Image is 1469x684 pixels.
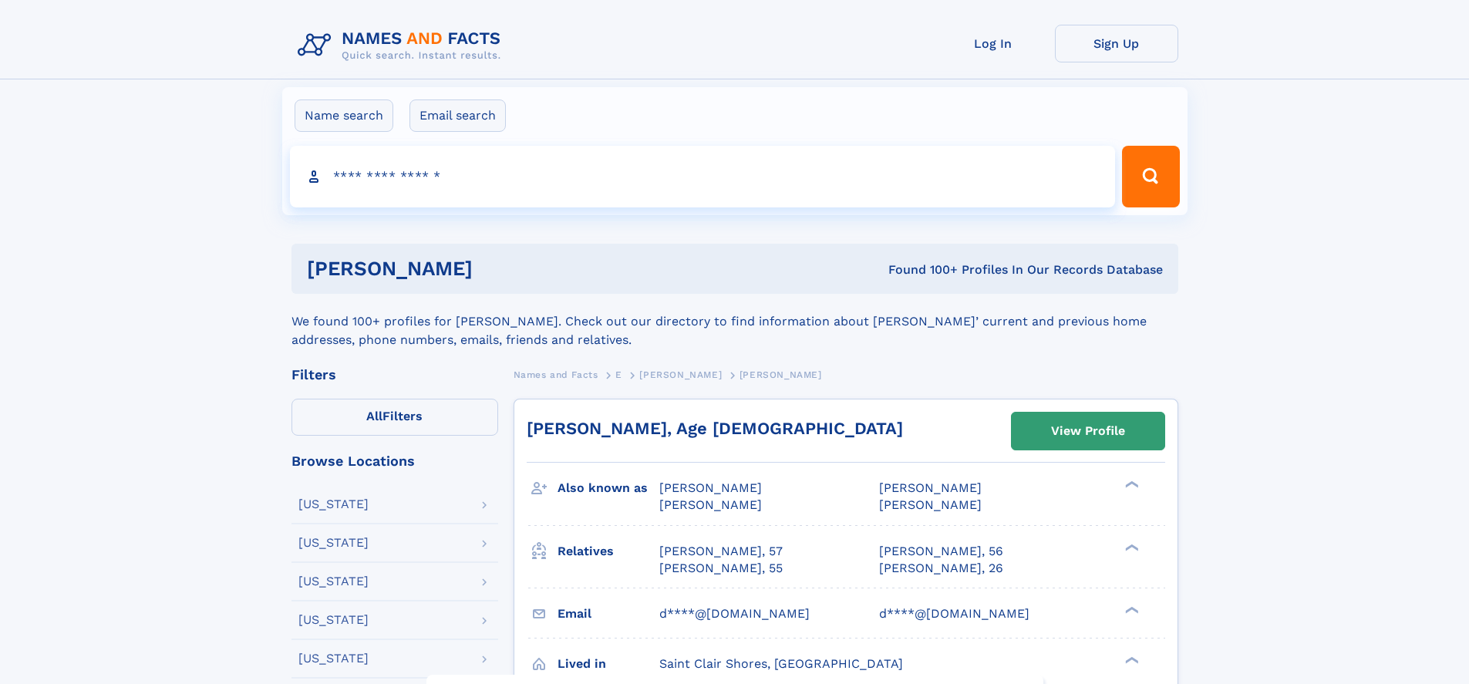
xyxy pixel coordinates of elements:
[366,409,382,423] span: All
[615,365,622,384] a: E
[307,259,681,278] h1: [PERSON_NAME]
[879,560,1003,577] a: [PERSON_NAME], 26
[639,369,722,380] span: [PERSON_NAME]
[639,365,722,384] a: [PERSON_NAME]
[1051,413,1125,449] div: View Profile
[558,651,659,677] h3: Lived in
[659,656,903,671] span: Saint Clair Shores, [GEOGRAPHIC_DATA]
[1121,655,1140,665] div: ❯
[295,99,393,132] label: Name search
[298,498,369,510] div: [US_STATE]
[659,480,762,495] span: [PERSON_NAME]
[659,560,783,577] a: [PERSON_NAME], 55
[879,497,982,512] span: [PERSON_NAME]
[558,475,659,501] h3: Also known as
[298,614,369,626] div: [US_STATE]
[740,369,822,380] span: [PERSON_NAME]
[409,99,506,132] label: Email search
[298,652,369,665] div: [US_STATE]
[932,25,1055,62] a: Log In
[298,537,369,549] div: [US_STATE]
[291,454,498,468] div: Browse Locations
[1012,413,1164,450] a: View Profile
[1121,605,1140,615] div: ❯
[615,369,622,380] span: E
[291,368,498,382] div: Filters
[291,399,498,436] label: Filters
[558,601,659,627] h3: Email
[1122,146,1179,207] button: Search Button
[1055,25,1178,62] a: Sign Up
[298,575,369,588] div: [US_STATE]
[558,538,659,564] h3: Relatives
[514,365,598,384] a: Names and Facts
[1121,542,1140,552] div: ❯
[659,543,783,560] a: [PERSON_NAME], 57
[659,497,762,512] span: [PERSON_NAME]
[680,261,1163,278] div: Found 100+ Profiles In Our Records Database
[879,543,1003,560] a: [PERSON_NAME], 56
[527,419,903,438] a: [PERSON_NAME], Age [DEMOGRAPHIC_DATA]
[1121,480,1140,490] div: ❯
[879,480,982,495] span: [PERSON_NAME]
[291,294,1178,349] div: We found 100+ profiles for [PERSON_NAME]. Check out our directory to find information about [PERS...
[291,25,514,66] img: Logo Names and Facts
[290,146,1116,207] input: search input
